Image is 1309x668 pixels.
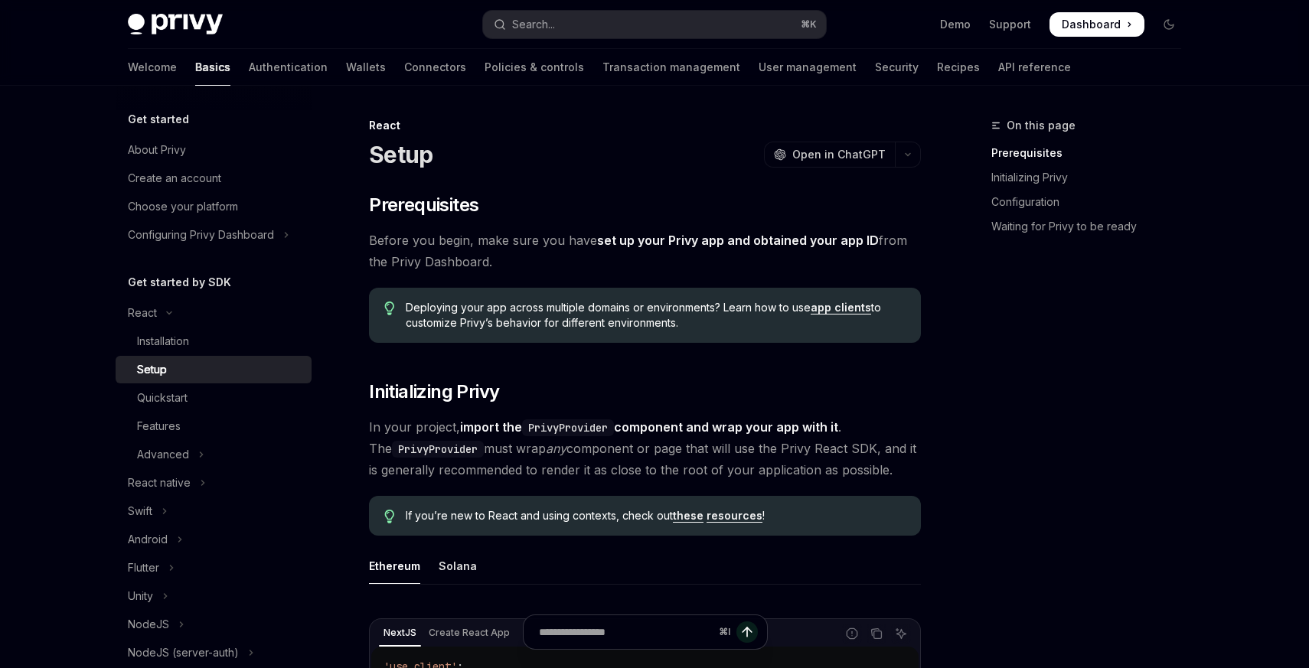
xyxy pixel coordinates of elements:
[195,49,230,86] a: Basics
[602,49,740,86] a: Transaction management
[369,416,921,481] span: In your project, . The must wrap component or page that will use the Privy React SDK, and it is g...
[128,502,152,520] div: Swift
[128,197,238,216] div: Choose your platform
[116,221,312,249] button: Toggle Configuring Privy Dashboard section
[369,230,921,272] span: Before you begin, make sure you have from the Privy Dashboard.
[128,273,231,292] h5: Get started by SDK
[406,508,906,523] span: If you’re new to React and using contexts, check out !
[940,17,971,32] a: Demo
[116,299,312,327] button: Toggle React section
[485,49,584,86] a: Policies & controls
[128,530,168,549] div: Android
[116,441,312,468] button: Toggle Advanced section
[137,389,188,407] div: Quickstart
[1049,12,1144,37] a: Dashboard
[128,49,177,86] a: Welcome
[439,548,477,584] div: Solana
[991,165,1193,190] a: Initializing Privy
[991,190,1193,214] a: Configuration
[116,611,312,638] button: Toggle NodeJS section
[346,49,386,86] a: Wallets
[116,639,312,666] button: Toggle NodeJS (server-auth) section
[128,226,274,244] div: Configuring Privy Dashboard
[597,233,879,249] a: set up your Privy app and obtained your app ID
[116,497,312,525] button: Toggle Swift section
[116,412,312,440] a: Features
[137,332,189,350] div: Installation
[937,49,980,86] a: Recipes
[116,356,312,383] a: Setup
[406,300,906,331] span: Deploying your app across multiple domains or environments? Learn how to use to customize Privy’s...
[792,147,886,162] span: Open in ChatGPT
[991,141,1193,165] a: Prerequisites
[483,11,826,38] button: Open search
[116,526,312,553] button: Toggle Android section
[137,445,189,464] div: Advanced
[1007,116,1076,135] span: On this page
[116,384,312,412] a: Quickstart
[116,327,312,355] a: Installation
[116,469,312,497] button: Toggle React native section
[116,136,312,164] a: About Privy
[759,49,857,86] a: User management
[249,49,328,86] a: Authentication
[764,142,895,168] button: Open in ChatGPT
[673,509,703,523] a: these
[546,441,566,456] em: any
[128,587,153,605] div: Unity
[369,141,433,168] h1: Setup
[137,360,167,379] div: Setup
[128,14,223,35] img: dark logo
[128,615,169,634] div: NodeJS
[736,621,758,643] button: Send message
[1062,17,1121,32] span: Dashboard
[801,18,817,31] span: ⌘ K
[1157,12,1181,37] button: Toggle dark mode
[128,644,239,662] div: NodeJS (server-auth)
[369,118,921,133] div: React
[116,165,312,192] a: Create an account
[128,559,159,577] div: Flutter
[404,49,466,86] a: Connectors
[512,15,555,34] div: Search...
[539,615,713,649] input: Ask a question...
[128,169,221,187] div: Create an account
[116,554,312,582] button: Toggle Flutter section
[116,193,312,220] a: Choose your platform
[128,141,186,159] div: About Privy
[811,301,871,314] a: app clients
[369,380,499,404] span: Initializing Privy
[998,49,1071,86] a: API reference
[707,509,762,523] a: resources
[875,49,919,86] a: Security
[128,474,191,492] div: React native
[460,419,838,435] strong: import the component and wrap your app with it
[392,441,484,458] code: PrivyProvider
[369,193,478,217] span: Prerequisites
[137,417,181,435] div: Features
[384,510,395,523] svg: Tip
[128,304,157,322] div: React
[116,582,312,610] button: Toggle Unity section
[384,301,395,315] svg: Tip
[369,548,420,584] div: Ethereum
[989,17,1031,32] a: Support
[991,214,1193,239] a: Waiting for Privy to be ready
[522,419,614,436] code: PrivyProvider
[128,110,189,129] h5: Get started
